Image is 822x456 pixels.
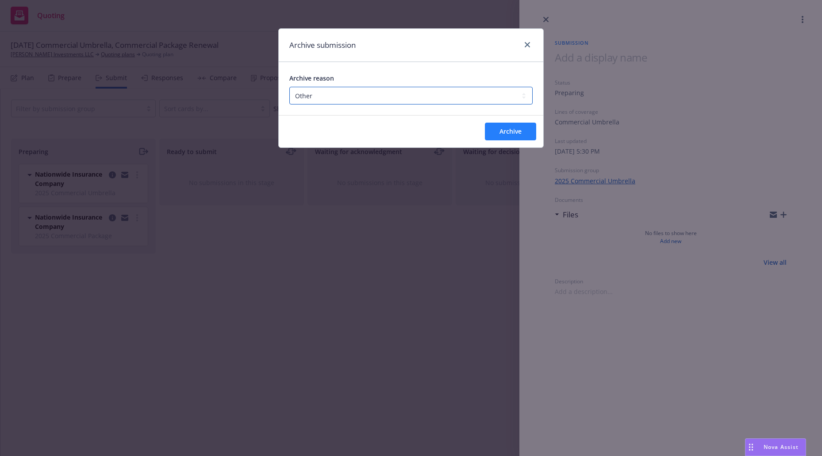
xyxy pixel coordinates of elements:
[745,438,806,456] button: Nova Assist
[289,39,356,51] h1: Archive submission
[745,439,757,456] div: Drag to move
[289,74,334,82] span: Archive reason
[485,123,536,140] button: Archive
[499,127,522,135] span: Archive
[522,39,533,50] a: close
[764,443,799,451] span: Nova Assist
